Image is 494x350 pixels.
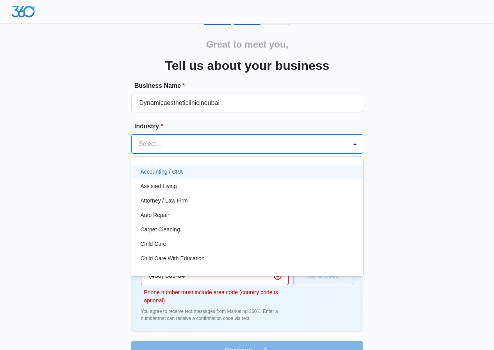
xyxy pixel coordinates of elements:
p: Assisted Living [141,182,177,190]
p: Auto Repair [141,211,169,219]
p: Chiropractor [141,269,171,277]
input: e.g. Jane's Plumbing [131,94,363,112]
p: Child Care [141,240,166,248]
p: Phone number must include area code (country code is optional). [144,288,289,305]
p: Attorney / Law Firm [141,197,188,205]
h3: Tell us about your business [165,56,329,75]
p: You agree to receive text messages from Marketing 360®. Enter a number that can receive a confirm... [141,308,289,322]
label: Industry [134,122,366,131]
p: Child Care With Education [141,254,205,263]
p: Accounting / CPA [141,168,183,176]
h2: Great to meet you, [206,37,288,52]
label: Business Name [134,81,366,91]
p: Carpet Cleaning [141,226,180,234]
